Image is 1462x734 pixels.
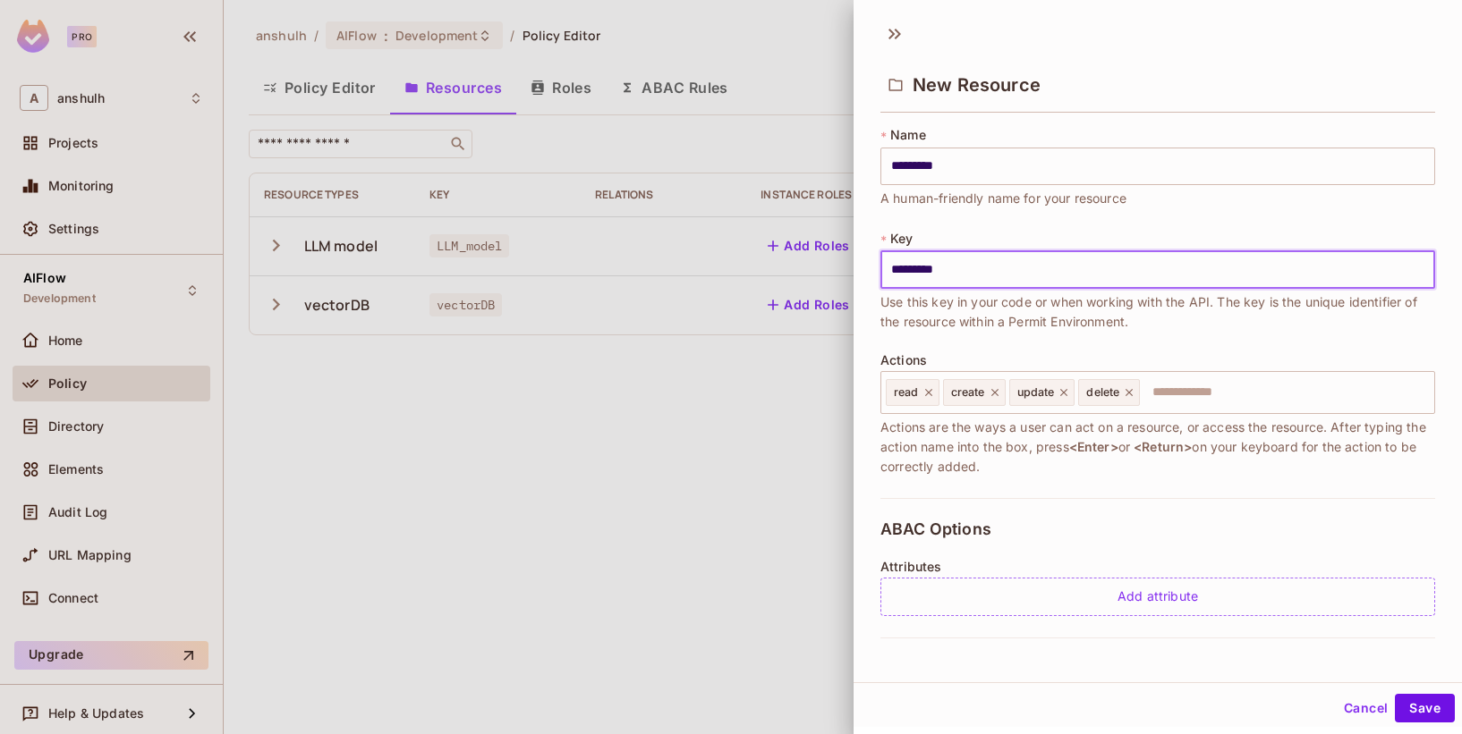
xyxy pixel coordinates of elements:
[913,74,1041,96] span: New Resource
[1009,379,1075,406] div: update
[890,128,926,142] span: Name
[1078,379,1140,406] div: delete
[1069,439,1118,454] span: <Enter>
[1017,385,1055,400] span: update
[894,385,919,400] span: read
[880,418,1435,477] span: Actions are the ways a user can act on a resource, or access the resource. After typing the actio...
[1337,694,1395,722] button: Cancel
[951,385,985,400] span: create
[943,379,1006,406] div: create
[880,353,927,367] span: Actions
[880,189,1126,208] span: A human-friendly name for your resource
[886,379,939,406] div: read
[880,578,1435,616] div: Add attribute
[880,292,1435,332] span: Use this key in your code or when working with the API. The key is the unique identifier of the r...
[1395,694,1455,722] button: Save
[880,520,991,538] span: ABAC Options
[1134,439,1192,454] span: <Return>
[890,232,913,246] span: Key
[1086,385,1119,400] span: delete
[880,560,942,574] span: Attributes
